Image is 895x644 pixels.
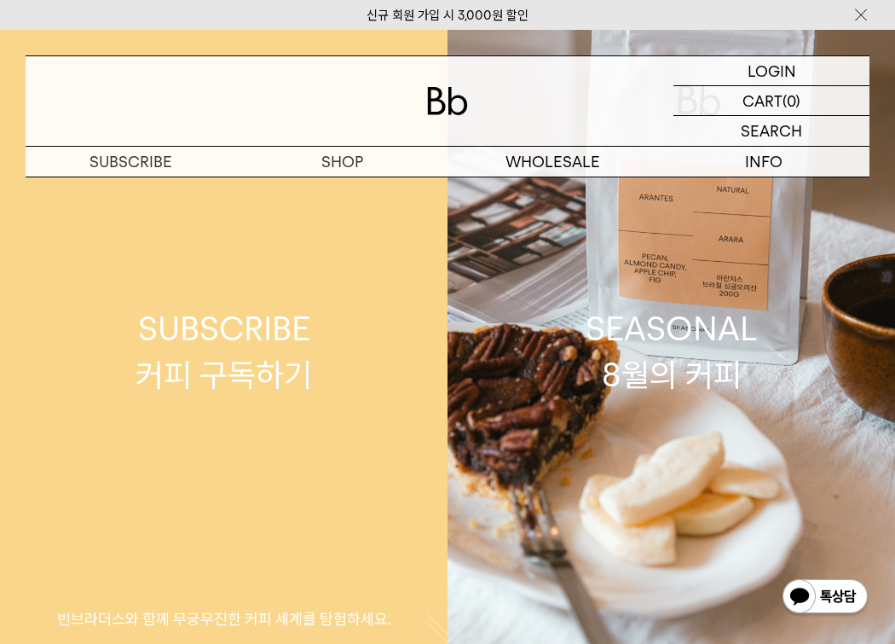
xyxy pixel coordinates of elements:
a: LOGIN [673,56,869,86]
div: SEASONAL 8월의 커피 [586,306,758,397]
p: (0) [782,86,800,115]
a: SUBSCRIBE [26,147,237,177]
p: CART [742,86,782,115]
a: 신규 회원 가입 시 3,000원 할인 [367,8,528,23]
p: SEARCH [741,116,802,146]
img: 카카오톡 채널 1:1 채팅 버튼 [781,577,869,618]
a: SHOP [237,147,448,177]
p: LOGIN [748,56,796,85]
p: WHOLESALE [447,147,659,177]
p: INFO [659,147,870,177]
a: CART (0) [673,86,869,116]
img: 로고 [427,87,468,115]
div: SUBSCRIBE 커피 구독하기 [136,306,312,397]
